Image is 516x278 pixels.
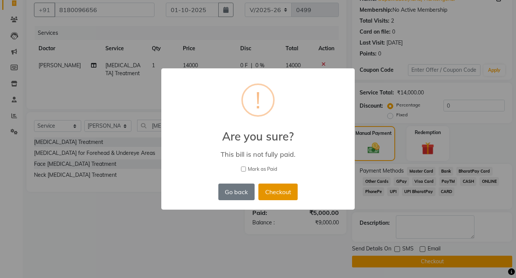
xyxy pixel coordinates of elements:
h2: Are you sure? [161,120,355,143]
div: ! [255,85,261,115]
div: This bill is not fully paid. [172,150,344,159]
span: Mark as Paid [248,165,277,173]
button: Checkout [258,184,298,200]
button: Go back [218,184,255,200]
input: Mark as Paid [241,167,246,171]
